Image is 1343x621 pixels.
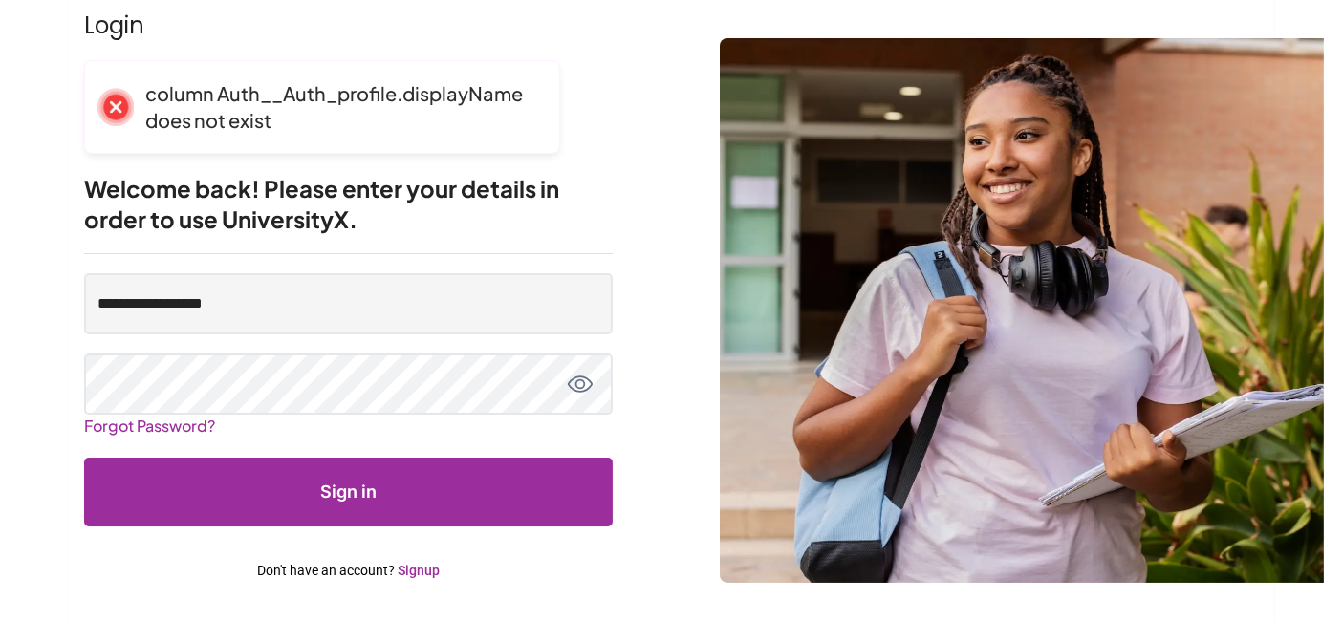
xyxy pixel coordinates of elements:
[398,563,440,578] a: Signup
[84,458,613,526] button: Submit form
[84,408,215,443] a: Forgot Password?
[84,173,613,234] h2: Welcome back! Please enter your details in order to use UniversityX.
[720,38,1324,583] img: login background
[567,371,594,397] button: toggle password view
[84,11,613,41] h1: Login
[97,88,134,126] img: close
[84,561,613,580] p: Don't have an account?
[145,80,548,134] p: column Auth__Auth_profile.displayName does not exist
